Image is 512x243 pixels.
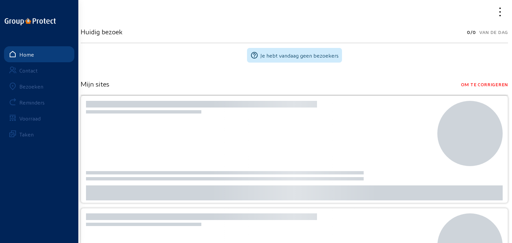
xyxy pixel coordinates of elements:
[4,46,74,62] a: Home
[81,80,109,88] h3: Mijn sites
[5,18,56,25] img: logo-oneline.png
[81,28,122,36] h3: Huidig bezoek
[467,28,476,37] span: 0/0
[19,115,41,122] div: Voorraad
[4,78,74,94] a: Bezoeken
[19,131,34,137] div: Taken
[4,94,74,110] a: Reminders
[4,62,74,78] a: Contact
[19,51,34,58] div: Home
[260,52,339,59] span: Je hebt vandaag geen bezoekers
[19,99,45,106] div: Reminders
[19,83,43,90] div: Bezoeken
[461,80,508,89] span: Om te corrigeren
[250,51,258,59] mat-icon: help_outline
[4,110,74,126] a: Voorraad
[19,67,38,74] div: Contact
[479,28,508,37] span: Van de dag
[4,126,74,142] a: Taken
